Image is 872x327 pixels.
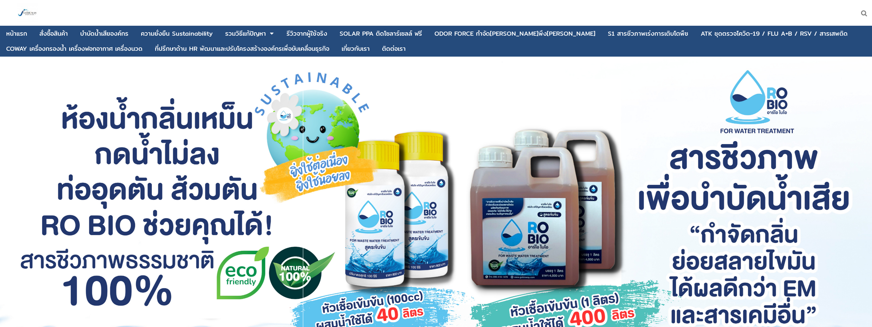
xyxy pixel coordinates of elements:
div: ที่ปรึกษาด้าน HR พัฒนาและปรับโครงสร้างองค์กรเพื่อขับเคลื่อนธุรกิจ [155,46,329,52]
div: หน้าแรก [6,31,27,37]
img: large-1644130236041.jpg [17,3,38,23]
div: สั่งซื้อสินค้า [39,31,68,37]
a: ATK ชุดตรวจโควิด-19 / FLU A+B / RSV / สารเสพติด [701,27,848,40]
a: รวมวิธีแก้ปัญหา [225,27,266,40]
div: ความยั่งยืน Sustainability [141,31,213,37]
a: ที่ปรึกษาด้าน HR พัฒนาและปรับโครงสร้างองค์กรเพื่อขับเคลื่อนธุรกิจ [155,42,329,55]
div: บําบัดน้ำเสียองค์กร [80,31,128,37]
div: COWAY เครื่องกรองน้ำ เครื่องฟอกอากาศ เครื่องนวด [6,46,143,52]
a: COWAY เครื่องกรองน้ำ เครื่องฟอกอากาศ เครื่องนวด [6,42,143,55]
div: รวมวิธีแก้ปัญหา [225,31,266,37]
a: หน้าแรก [6,27,27,40]
a: S1 สารชีวภาพเร่งการเติบโตพืช [608,27,688,40]
div: ODOR FORCE กำจัด[PERSON_NAME]พึง[PERSON_NAME] [434,31,595,37]
a: ODOR FORCE กำจัด[PERSON_NAME]พึง[PERSON_NAME] [434,27,595,40]
div: ATK ชุดตรวจโควิด-19 / FLU A+B / RSV / สารเสพติด [701,31,848,37]
a: สั่งซื้อสินค้า [39,27,68,40]
div: S1 สารชีวภาพเร่งการเติบโตพืช [608,31,688,37]
a: เกี่ยวกับเรา [342,42,370,55]
a: ติดต่อเรา [382,42,406,55]
a: รีวิวจากผู้ใช้จริง [286,27,327,40]
div: SOLAR PPA ติดโซลาร์เซลล์ ฟรี [340,31,422,37]
div: เกี่ยวกับเรา [342,46,370,52]
a: บําบัดน้ำเสียองค์กร [80,27,128,40]
div: รีวิวจากผู้ใช้จริง [286,31,327,37]
a: SOLAR PPA ติดโซลาร์เซลล์ ฟรี [340,27,422,40]
a: ความยั่งยืน Sustainability [141,27,213,40]
div: ติดต่อเรา [382,46,406,52]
